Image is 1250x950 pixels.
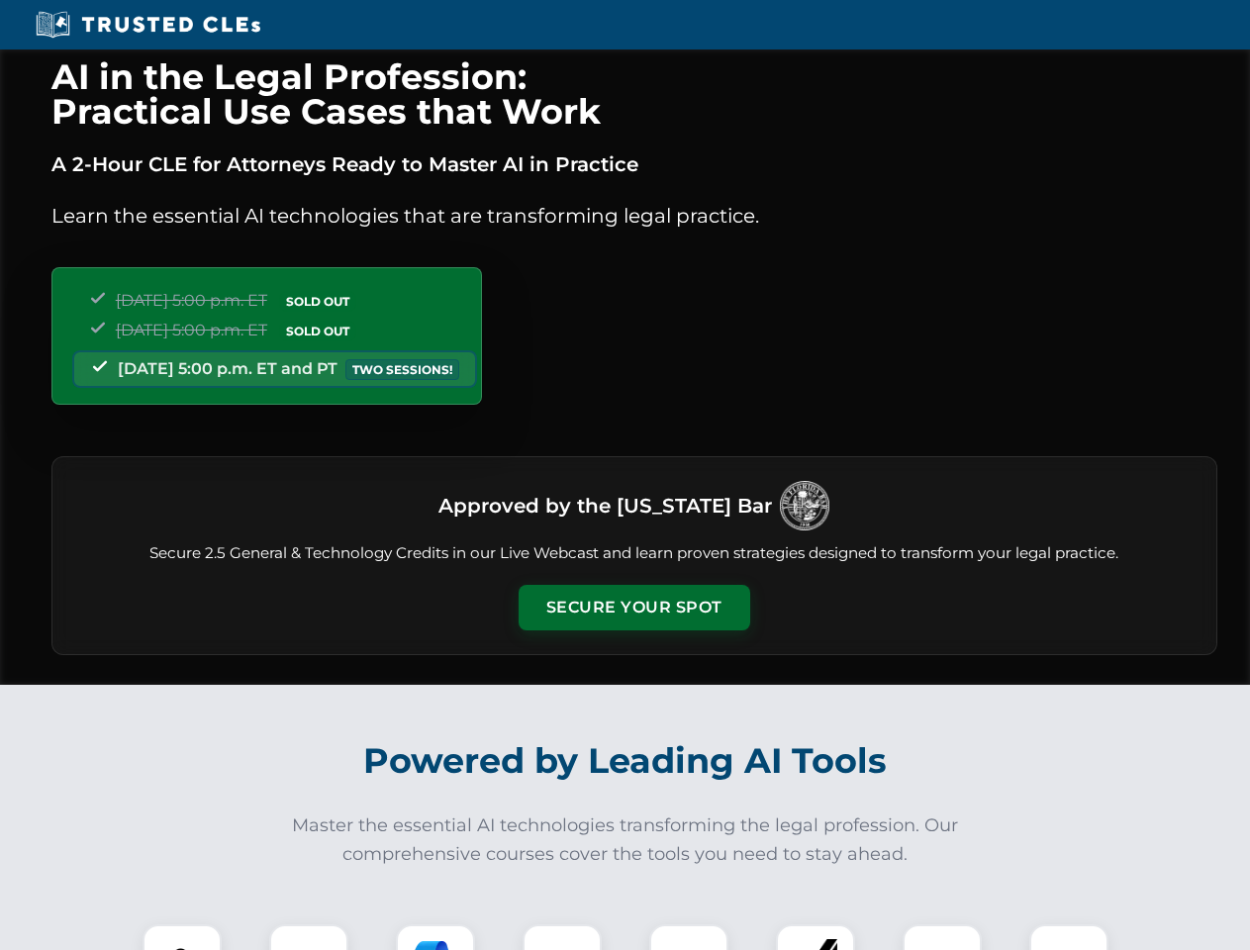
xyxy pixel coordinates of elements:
p: Secure 2.5 General & Technology Credits in our Live Webcast and learn proven strategies designed ... [76,542,1193,565]
h2: Powered by Leading AI Tools [77,726,1174,796]
p: A 2-Hour CLE for Attorneys Ready to Master AI in Practice [51,148,1217,180]
span: SOLD OUT [279,291,356,312]
img: Logo [780,481,829,530]
h3: Approved by the [US_STATE] Bar [438,488,772,523]
button: Secure Your Spot [519,585,750,630]
p: Master the essential AI technologies transforming the legal profession. Our comprehensive courses... [279,811,972,869]
img: Trusted CLEs [30,10,266,40]
span: SOLD OUT [279,321,356,341]
p: Learn the essential AI technologies that are transforming legal practice. [51,200,1217,232]
span: [DATE] 5:00 p.m. ET [116,321,267,339]
span: [DATE] 5:00 p.m. ET [116,291,267,310]
h1: AI in the Legal Profession: Practical Use Cases that Work [51,59,1217,129]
